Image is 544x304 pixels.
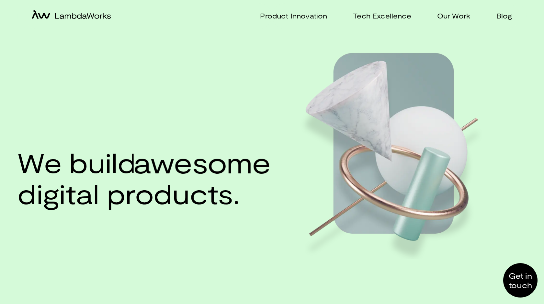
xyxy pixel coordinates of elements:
[437,11,470,20] p: Our Work
[429,11,470,20] a: Our Work
[17,147,268,209] h1: We build digital products.
[133,146,271,179] span: awesome
[32,10,111,21] a: home-icon
[345,11,411,20] a: Tech Excellence
[252,11,327,20] a: Product Innovation
[353,11,411,20] p: Tech Excellence
[496,11,512,20] p: Blog
[260,11,327,20] p: Product Innovation
[300,42,493,259] img: Hero image web
[489,11,512,20] a: Blog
